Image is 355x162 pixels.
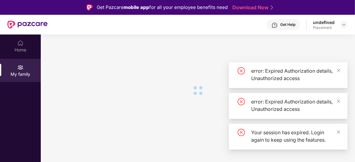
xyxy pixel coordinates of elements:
div: error: Expired Authorization details, Unauthorized access [251,67,340,82]
div: undefined [313,19,335,25]
strong: mobile app [124,4,150,10]
img: svg+xml;base64,PHN2ZyBpZD0iSGVscC0zMngzMiIgeG1sbnM9Imh0dHA6Ly93d3cudzMub3JnLzIwMDAvc3ZnIiB3aWR0aD... [272,22,278,28]
span: close-circle [238,98,245,105]
a: Download Now [233,4,271,11]
span: close [336,130,341,134]
div: Get Help [280,22,295,27]
img: svg+xml;base64,PHN2ZyBpZD0iRHJvcGRvd24tMzJ4MzIiIHhtbG5zPSJodHRwOi8vd3d3LnczLm9yZy8yMDAwL3N2ZyIgd2... [341,22,346,27]
span: close [336,68,341,73]
div: error: Expired Authorization details, Unauthorized access [251,98,340,113]
div: Placement [313,25,335,30]
div: Your session has expired. Login again to keep using the features. [251,129,340,144]
span: close [336,99,341,103]
img: New Pazcare Logo [7,21,48,29]
img: svg+xml;base64,PHN2ZyB3aWR0aD0iMjAiIGhlaWdodD0iMjAiIHZpZXdCb3g9IjAgMCAyMCAyMCIgZmlsbD0ibm9uZSIgeG... [17,64,23,71]
img: Stroke [271,4,273,11]
span: close-circle [238,67,245,75]
div: Get Pazcare for all your employee benefits need [97,4,228,11]
span: close-circle [238,129,245,136]
img: Logo [87,4,93,10]
img: svg+xml;base64,PHN2ZyBpZD0iSG9tZSIgeG1sbnM9Imh0dHA6Ly93d3cudzMub3JnLzIwMDAvc3ZnIiB3aWR0aD0iMjAiIG... [17,40,23,46]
